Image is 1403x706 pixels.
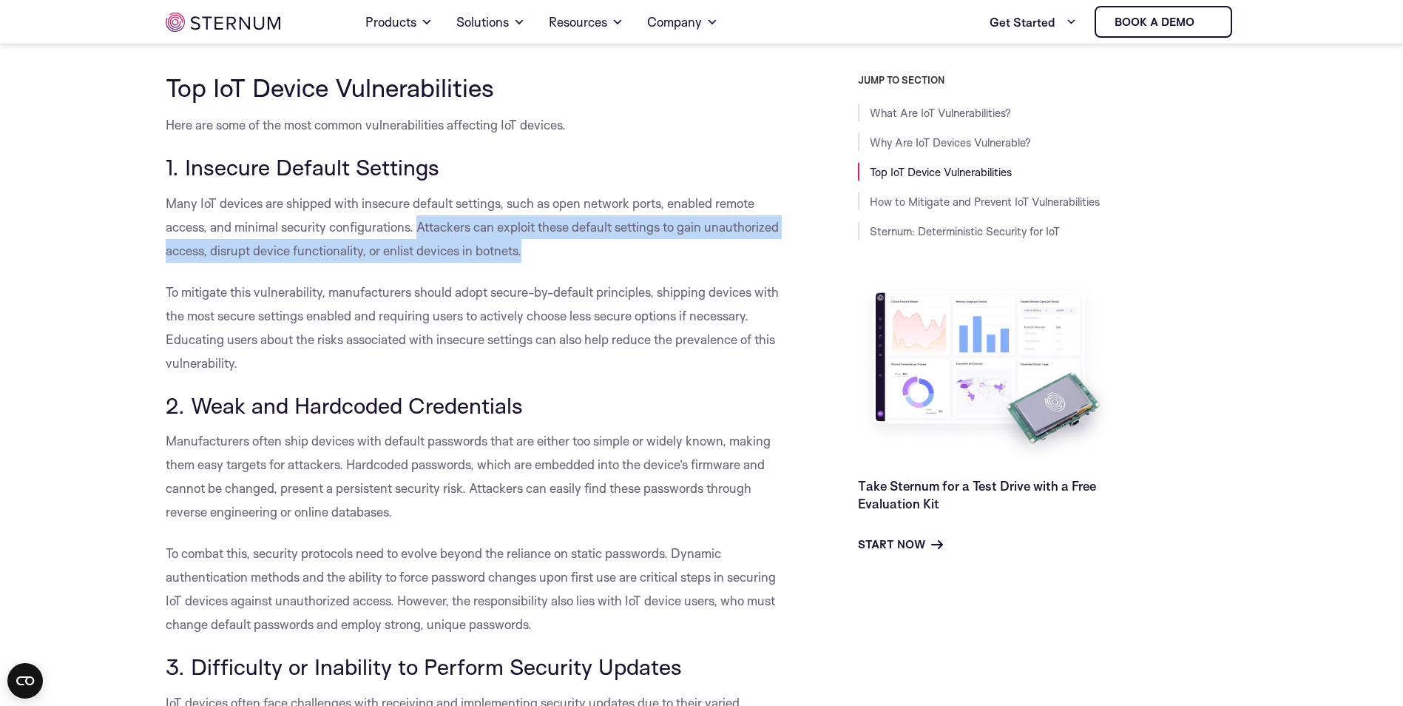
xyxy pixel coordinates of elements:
[549,1,623,43] a: Resources
[7,663,43,699] button: Open CMP widget
[166,117,566,132] span: Here are some of the most common vulnerabilities affecting IoT devices.
[166,72,494,103] span: Top IoT Device Vulnerabilities
[1095,6,1232,38] a: Book a demo
[166,433,771,520] span: Manufacturers often ship devices with default passwords that are either too simple or widely know...
[858,281,1117,465] img: Take Sternum for a Test Drive with a Free Evaluation Kit
[166,153,439,181] span: 1. Insecure Default Settings
[870,106,1011,120] a: What Are IoT Vulnerabilities?
[858,74,1238,86] h3: JUMP TO SECTION
[166,391,523,419] span: 2. Weak and Hardcoded Credentials
[166,13,280,32] img: sternum iot
[870,165,1012,179] a: Top IoT Device Vulnerabilities
[858,478,1096,511] a: Take Sternum for a Test Drive with a Free Evaluation Kit
[456,1,525,43] a: Solutions
[870,135,1031,149] a: Why Are IoT Devices Vulnerable?
[166,545,776,632] span: To combat this, security protocols need to evolve beyond the reliance on static passwords. Dynami...
[166,284,779,371] span: To mitigate this vulnerability, manufacturers should adopt secure-by-default principles, shipping...
[858,536,943,554] a: Start Now
[166,195,779,258] span: Many IoT devices are shipped with insecure default settings, such as open network ports, enabled ...
[870,224,1060,238] a: Sternum: Deterministic Security for IoT
[990,7,1077,37] a: Get Started
[647,1,718,43] a: Company
[1200,16,1212,28] img: sternum iot
[870,195,1100,209] a: How to Mitigate and Prevent IoT Vulnerabilities
[365,1,433,43] a: Products
[166,653,682,680] span: 3. Difficulty or Inability to Perform Security Updates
